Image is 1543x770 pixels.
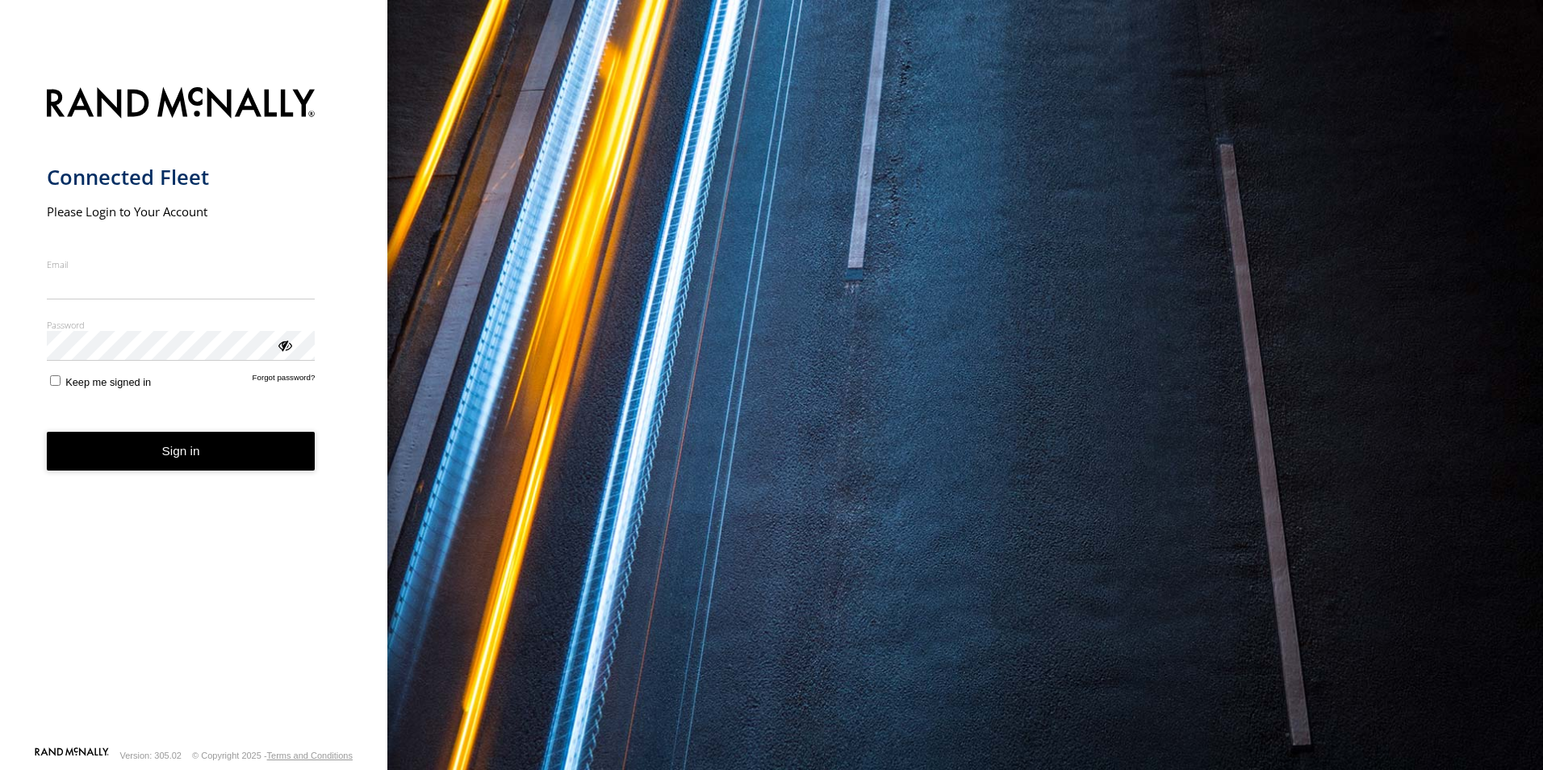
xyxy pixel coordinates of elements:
[47,203,316,220] h2: Please Login to Your Account
[192,751,353,760] div: © Copyright 2025 -
[47,77,341,746] form: main
[47,432,316,471] button: Sign in
[65,376,151,388] span: Keep me signed in
[253,373,316,388] a: Forgot password?
[276,337,292,353] div: ViewPassword
[267,751,353,760] a: Terms and Conditions
[120,751,182,760] div: Version: 305.02
[50,375,61,386] input: Keep me signed in
[35,747,109,764] a: Visit our Website
[47,84,316,125] img: Rand McNally
[47,258,316,270] label: Email
[47,319,316,331] label: Password
[47,164,316,190] h1: Connected Fleet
